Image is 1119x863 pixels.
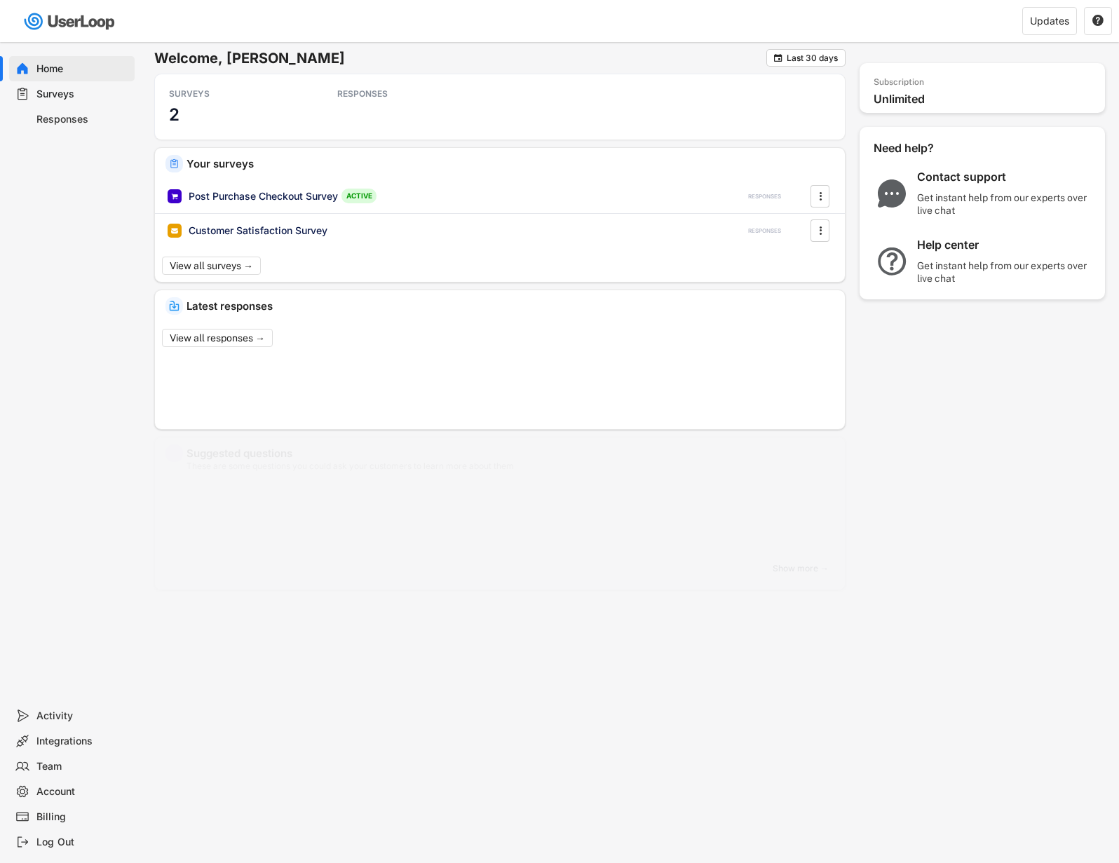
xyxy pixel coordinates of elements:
div: Subscription [874,77,924,88]
h6: Welcome, [PERSON_NAME] [154,49,766,67]
div: Need help? [874,141,972,156]
div: Latest responses [186,301,834,311]
div: Responses [36,113,129,126]
div: RESPONSES [337,88,463,100]
div: Post Purchase Checkout Survey [189,189,338,203]
img: yH5BAEAAAAALAAAAAABAAEAAAIBRAA7 [169,448,179,458]
div: Updates [1030,16,1069,26]
div: Unlimited [874,92,1098,107]
button: View all surveys → [162,257,261,275]
div: Contact support [917,170,1092,184]
button: Show more → [767,558,834,579]
div: ACTIVE [341,189,377,203]
button:  [773,53,783,63]
div: Help center [917,238,1092,252]
div: Get instant help from our experts over live chat [917,259,1092,285]
h3: 2 [169,104,179,125]
div: Last 30 days [787,54,838,62]
div: Activity [36,709,129,723]
img: userloop-logo-01.svg [21,7,120,36]
div: Customer Satisfaction Survey [189,224,327,238]
button:  [813,186,827,207]
div: Surveys [36,88,129,101]
text:  [774,53,782,63]
div: Log Out [36,836,129,849]
div: Your surveys [186,158,834,169]
div: Account [36,785,129,799]
div: RESPONSES [748,193,781,201]
div: RESPONSES [748,227,781,235]
button: View all responses → [162,329,273,347]
div: Get instant help from our experts over live chat [917,191,1092,217]
text:  [819,223,822,238]
div: Team [36,760,129,773]
img: QuestionMarkInverseMajor.svg [874,247,910,276]
div: These are some questions you could ask your customers to learn more about them [186,462,834,470]
button:  [813,220,827,241]
div: SURVEYS [169,88,295,100]
div: Suggested questions [186,448,834,458]
img: ChatMajor.svg [874,179,910,208]
text:  [819,189,822,203]
div: Billing [36,810,129,824]
img: IncomingMajor.svg [169,301,179,311]
text:  [1092,14,1104,27]
div: Integrations [36,735,129,748]
div: Home [36,62,129,76]
button:  [1092,15,1104,27]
